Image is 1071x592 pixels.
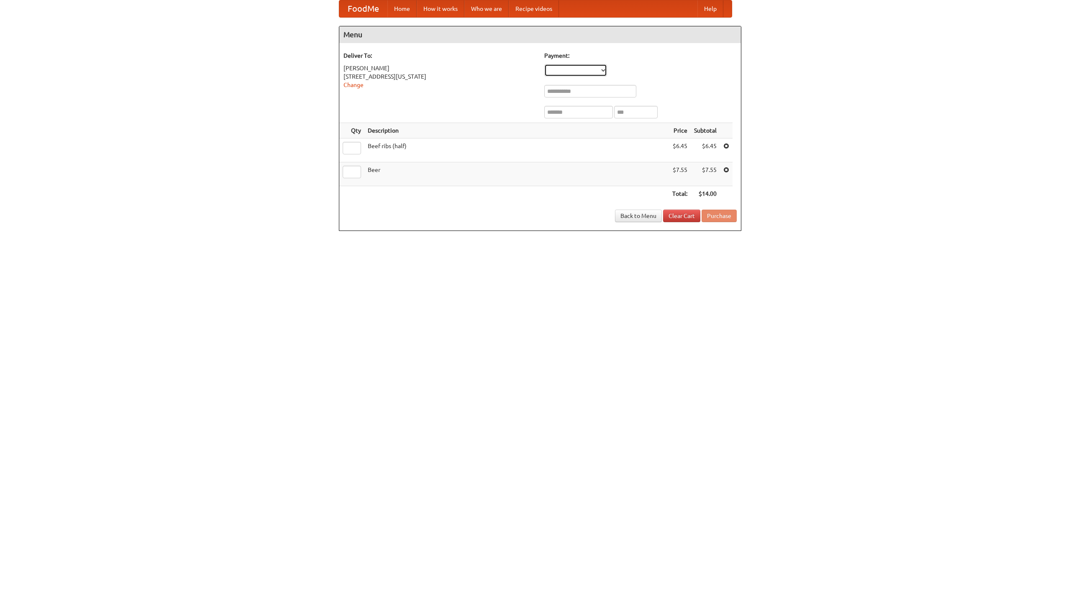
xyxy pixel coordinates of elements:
[669,186,691,202] th: Total:
[669,123,691,138] th: Price
[615,210,662,222] a: Back to Menu
[364,123,669,138] th: Description
[702,210,737,222] button: Purchase
[669,138,691,162] td: $6.45
[691,138,720,162] td: $6.45
[339,123,364,138] th: Qty
[691,186,720,202] th: $14.00
[343,51,536,60] h5: Deliver To:
[464,0,509,17] a: Who we are
[669,162,691,186] td: $7.55
[544,51,737,60] h5: Payment:
[343,64,536,72] div: [PERSON_NAME]
[417,0,464,17] a: How it works
[339,26,741,43] h4: Menu
[364,162,669,186] td: Beer
[364,138,669,162] td: Beef ribs (half)
[339,0,387,17] a: FoodMe
[663,210,700,222] a: Clear Cart
[691,123,720,138] th: Subtotal
[509,0,559,17] a: Recipe videos
[697,0,723,17] a: Help
[387,0,417,17] a: Home
[343,72,536,81] div: [STREET_ADDRESS][US_STATE]
[343,82,364,88] a: Change
[691,162,720,186] td: $7.55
